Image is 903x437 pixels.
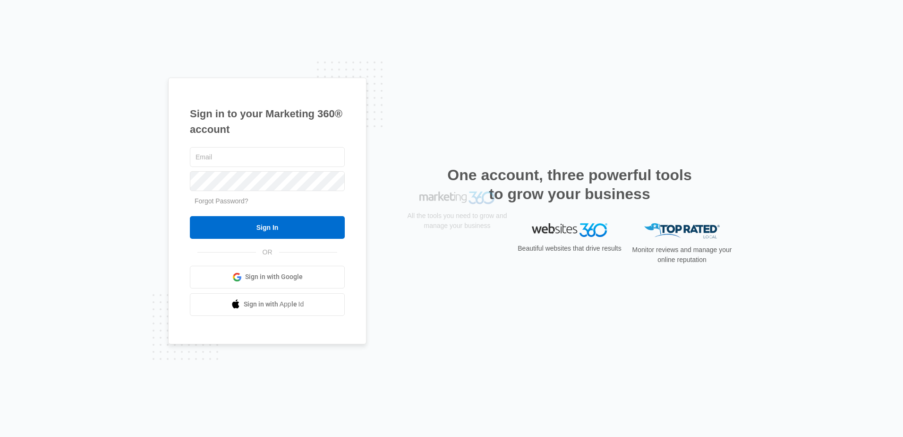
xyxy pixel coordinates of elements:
[190,106,345,137] h1: Sign in to your Marketing 360® account
[190,266,345,288] a: Sign in with Google
[517,244,622,253] p: Beautiful websites that drive results
[644,223,720,239] img: Top Rated Local
[190,147,345,167] input: Email
[404,243,510,262] p: All the tools you need to grow and manage your business
[419,223,495,236] img: Marketing 360
[256,247,279,257] span: OR
[195,197,248,205] a: Forgot Password?
[245,272,303,282] span: Sign in with Google
[629,245,735,265] p: Monitor reviews and manage your online reputation
[532,223,607,237] img: Websites 360
[190,293,345,316] a: Sign in with Apple Id
[244,299,304,309] span: Sign in with Apple Id
[444,166,695,203] h2: One account, three powerful tools to grow your business
[190,216,345,239] input: Sign In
